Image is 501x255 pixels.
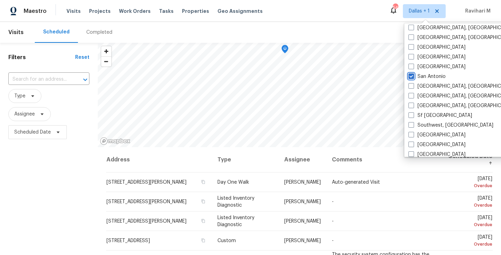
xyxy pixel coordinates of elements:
button: Zoom in [101,46,111,56]
label: Sf [GEOGRAPHIC_DATA] [408,112,472,119]
span: [STREET_ADDRESS][PERSON_NAME] [106,199,186,204]
th: Scheduled Date ↑ [442,147,493,173]
h1: Filters [8,54,75,61]
div: Reset [75,54,89,61]
span: [DATE] [448,196,492,209]
span: [PERSON_NAME] [284,199,321,204]
span: [DATE] [448,235,492,248]
label: [GEOGRAPHIC_DATA] [408,141,466,148]
button: Copy Address [200,179,206,185]
th: Address [106,147,212,173]
span: Listed Inventory Diagnostic [217,196,254,208]
span: Scheduled Date [14,129,51,136]
label: Southwest, [GEOGRAPHIC_DATA] [408,122,493,129]
span: [DATE] [448,176,492,189]
span: Assignee [14,111,35,118]
a: Mapbox homepage [100,137,130,145]
label: [GEOGRAPHIC_DATA] [408,54,466,61]
label: [GEOGRAPHIC_DATA] [408,132,466,138]
span: - [332,199,334,204]
div: 54 [393,4,398,11]
span: [DATE] [448,215,492,228]
span: [PERSON_NAME] [284,238,321,243]
span: Custom [217,238,236,243]
span: Day One Walk [217,180,249,185]
div: Completed [86,29,112,36]
span: Zoom out [101,57,111,66]
span: [STREET_ADDRESS][PERSON_NAME] [106,180,186,185]
span: Maestro [24,8,47,15]
span: Tasks [159,9,174,14]
span: [STREET_ADDRESS] [106,238,150,243]
span: Geo Assignments [217,8,263,15]
label: [GEOGRAPHIC_DATA] [408,151,466,158]
button: Copy Address [200,198,206,205]
label: [GEOGRAPHIC_DATA] [408,63,466,70]
th: Assignee [279,147,326,173]
span: [PERSON_NAME] [284,219,321,224]
span: Work Orders [119,8,151,15]
span: [STREET_ADDRESS][PERSON_NAME] [106,219,186,224]
label: San Antonio [408,73,446,80]
div: Overdue [448,202,492,209]
div: Overdue [448,182,492,189]
button: Copy Address [200,237,206,244]
span: Visits [66,8,81,15]
span: Dallas + 1 [409,8,430,15]
div: Scheduled [43,29,70,35]
span: - [332,219,334,224]
button: Zoom out [101,56,111,66]
input: Search for an address... [8,74,70,85]
span: Listed Inventory Diagnostic [217,215,254,227]
div: Overdue [448,221,492,228]
span: Properties [182,8,209,15]
span: Ravihari M [462,8,491,15]
th: Type [212,147,278,173]
canvas: Map [98,43,489,147]
div: Map marker [281,45,288,56]
span: Projects [89,8,111,15]
th: Comments [326,147,442,173]
span: [PERSON_NAME] [284,180,321,185]
span: Visits [8,25,24,40]
span: - [332,238,334,243]
span: Auto-generated Visit [332,180,380,185]
span: Type [14,93,25,99]
div: Overdue [448,241,492,248]
button: Open [80,75,90,85]
button: Copy Address [200,218,206,224]
label: [GEOGRAPHIC_DATA] [408,44,466,51]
